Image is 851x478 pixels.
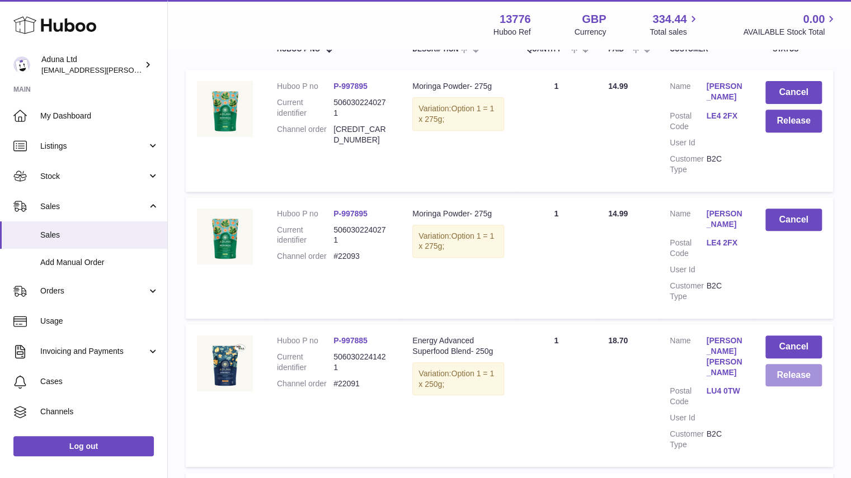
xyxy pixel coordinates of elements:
strong: GBP [582,12,606,27]
dt: Channel order [277,251,333,262]
span: Cases [40,376,159,387]
dd: B2C [706,154,742,175]
button: Release [765,364,822,387]
span: [EMAIL_ADDRESS][PERSON_NAME][PERSON_NAME][DOMAIN_NAME] [41,65,284,74]
span: My Dashboard [40,111,159,121]
dt: Postal Code [670,111,706,132]
dt: Name [670,81,706,105]
dt: User Id [670,413,706,423]
a: [PERSON_NAME] [706,209,742,230]
dt: Customer Type [670,154,706,175]
td: 1 [515,197,597,319]
span: Stock [40,171,147,182]
span: Option 1 = 1 x 275g; [419,231,494,251]
span: Option 1 = 1 x 250g; [419,369,494,389]
span: Channels [40,406,159,417]
span: Option 1 = 1 x 275g; [419,104,494,124]
img: ENERGY-ADVANCED-SUPERFOOD-BLEND-POUCH-FOP-CHALK.jpg [197,335,253,391]
dt: Postal Code [670,386,706,407]
div: Energy Advanced Superfood Blend- 250g [412,335,504,357]
span: 14.99 [608,209,628,218]
div: Variation: [412,225,504,258]
a: 334.44 Total sales [650,12,699,37]
a: LU4 0TW [706,386,742,396]
span: Description [412,46,458,53]
dd: 5060302240271 [333,225,390,246]
span: Total sales [650,27,699,37]
dd: B2C [706,281,742,302]
span: 334.44 [652,12,687,27]
button: Cancel [765,335,822,358]
button: Cancel [765,81,822,104]
span: 14.99 [608,82,628,91]
td: 1 [515,324,597,467]
dt: Name [670,209,706,233]
a: LE4 2FX [706,238,742,248]
dt: User Id [670,138,706,148]
dd: 5060302241421 [333,352,390,373]
span: Huboo P no [277,46,320,53]
img: MORINGA-POWDER-POUCH-FOP-CHALK.jpg [197,81,253,137]
a: P-997895 [333,82,368,91]
dd: #22091 [333,378,390,389]
dt: Postal Code [670,238,706,259]
dd: [CREDIT_CARD_NUMBER] [333,124,390,145]
a: P-997885 [333,336,368,345]
a: [PERSON_NAME] [706,81,742,102]
dd: B2C [706,429,742,450]
dt: Customer Type [670,429,706,450]
span: Orders [40,286,147,296]
dt: Channel order [277,124,333,145]
span: Sales [40,201,147,212]
span: Sales [40,230,159,240]
dt: Huboo P no [277,81,333,92]
button: Cancel [765,209,822,231]
div: Huboo Ref [493,27,531,37]
dt: Channel order [277,378,333,389]
dt: Name [670,335,706,381]
span: 0.00 [803,12,825,27]
dt: Huboo P no [277,209,333,219]
a: LE4 2FX [706,111,742,121]
a: [PERSON_NAME] [PERSON_NAME] [706,335,742,378]
td: 1 [515,70,597,191]
dt: Current identifier [277,352,333,373]
dd: 5060302240271 [333,97,390,119]
span: Invoicing and Payments [40,346,147,357]
dt: Current identifier [277,225,333,246]
dt: Huboo P no [277,335,333,346]
a: P-997895 [333,209,368,218]
div: Moringa Powder- 275g [412,209,504,219]
div: Moringa Powder- 275g [412,81,504,92]
a: Log out [13,436,154,456]
img: deborahe.kamara@aduna.com [13,56,30,73]
div: Currency [575,27,606,37]
dt: User Id [670,264,706,275]
div: Aduna Ltd [41,54,142,75]
strong: 13776 [500,12,531,27]
button: Release [765,110,822,132]
img: MORINGA-POWDER-POUCH-FOP-CHALK.jpg [197,209,253,264]
span: AVAILABLE Stock Total [743,27,838,37]
div: Variation: [412,362,504,396]
span: 18.70 [608,336,628,345]
span: Usage [40,316,159,326]
span: Add Manual Order [40,257,159,268]
span: Listings [40,141,147,152]
dt: Current identifier [277,97,333,119]
dd: #22093 [333,251,390,262]
dt: Customer Type [670,281,706,302]
a: 0.00 AVAILABLE Stock Total [743,12,838,37]
div: Variation: [412,97,504,131]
